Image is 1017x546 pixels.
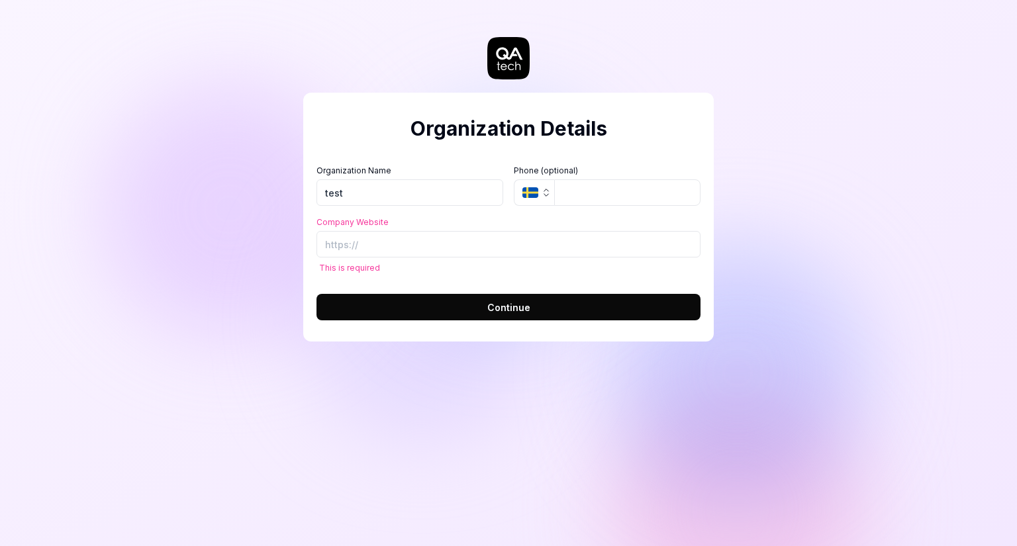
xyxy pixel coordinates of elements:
[487,300,530,314] span: Continue
[316,216,701,228] label: Company Website
[319,261,380,274] span: This is required
[316,231,701,257] input: https://
[316,114,701,144] h2: Organization Details
[316,165,503,177] label: Organization Name
[316,294,701,320] button: Continue
[514,165,701,177] label: Phone (optional)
